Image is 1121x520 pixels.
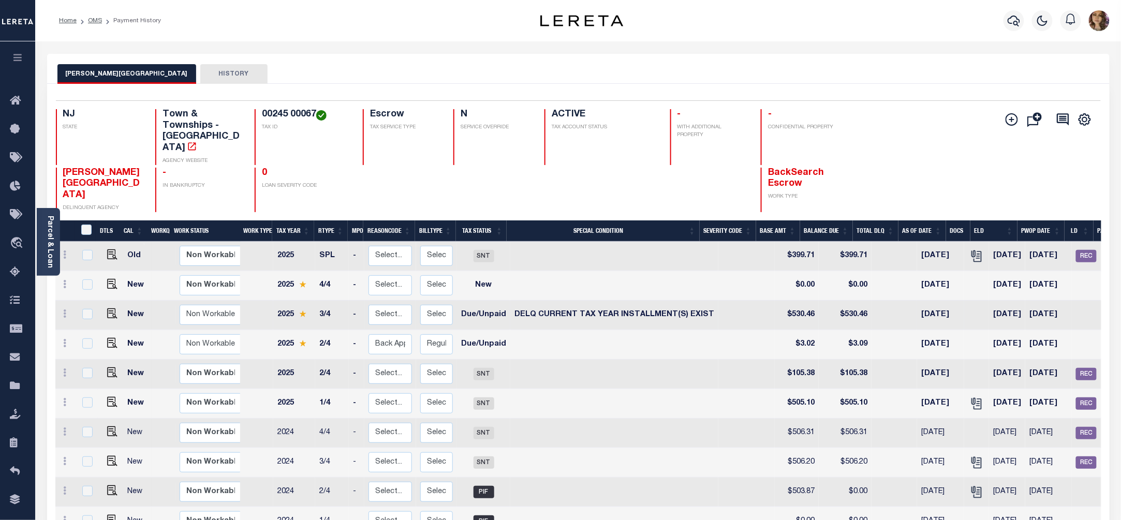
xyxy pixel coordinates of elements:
span: PIF [474,486,494,498]
th: ReasonCode: activate to sort column ascending [363,220,415,242]
th: BillType: activate to sort column ascending [415,220,456,242]
td: 2/4 [315,478,349,507]
th: CAL: activate to sort column ascending [120,220,147,242]
td: [DATE] [1025,242,1072,271]
td: 4/4 [315,271,349,301]
td: [DATE] [1025,330,1072,360]
td: - [349,389,364,419]
p: CONFIDENTIAL PROPERTY [768,124,848,131]
td: $0.00 [819,478,872,507]
td: New [123,448,152,478]
td: $506.20 [819,448,872,478]
th: LD: activate to sort column ascending [1065,220,1094,242]
td: 4/4 [315,419,349,448]
span: REC [1076,427,1097,439]
th: Docs [946,220,971,242]
td: Old [123,242,152,271]
h4: NJ [63,109,143,121]
td: $0.00 [775,271,819,301]
td: New [123,419,152,448]
td: [DATE] [989,271,1025,301]
td: $105.38 [775,360,819,389]
h4: Town & Townships - [GEOGRAPHIC_DATA] [163,109,242,154]
td: 3/4 [315,448,349,478]
a: OMS [88,18,102,24]
span: SNT [474,456,494,469]
p: DELINQUENT AGENCY [63,204,143,212]
td: 2025 [273,389,315,419]
td: New [457,271,510,301]
td: [DATE] [1025,301,1072,330]
img: Star.svg [299,310,306,317]
td: [DATE] [1025,419,1072,448]
th: &nbsp; [75,220,96,242]
span: 0 [262,168,267,177]
td: $506.20 [775,448,819,478]
td: Due/Unpaid [457,301,510,330]
th: ELD: activate to sort column ascending [970,220,1017,242]
a: REC [1076,252,1097,260]
th: As of Date: activate to sort column ascending [898,220,946,242]
td: $399.71 [775,242,819,271]
p: STATE [63,124,143,131]
td: [DATE] [989,242,1025,271]
td: [DATE] [917,301,964,330]
td: [DATE] [1025,360,1072,389]
h4: N [461,109,532,121]
td: [DATE] [917,448,964,478]
td: [DATE] [917,419,964,448]
td: - [349,242,364,271]
td: $506.31 [775,419,819,448]
p: AGENCY WEBSITE [163,157,242,165]
p: TAX SERVICE TYPE [370,124,441,131]
button: [PERSON_NAME][GEOGRAPHIC_DATA] [57,64,196,84]
td: - [349,419,364,448]
td: - [349,478,364,507]
td: New [123,301,152,330]
td: 2025 [273,271,315,301]
h4: Escrow [370,109,441,121]
th: Special Condition: activate to sort column ascending [507,220,700,242]
th: Severity Code: activate to sort column ascending [700,220,756,242]
p: IN BANKRUPTCY [163,182,242,190]
th: Balance Due: activate to sort column ascending [800,220,853,242]
td: [DATE] [917,242,964,271]
th: Tax Year: activate to sort column ascending [272,220,314,242]
td: [DATE] [989,389,1025,419]
span: SNT [474,397,494,410]
span: - [163,168,166,177]
td: 2024 [273,448,315,478]
p: WITH ADDITIONAL PROPERTY [677,124,748,139]
td: [DATE] [989,448,1025,478]
p: WORK TYPE [768,193,848,201]
a: REC [1076,459,1097,466]
img: Star.svg [299,281,306,288]
td: New [123,360,152,389]
a: REC [1076,429,1097,437]
button: HISTORY [200,64,268,84]
td: $0.00 [819,271,872,301]
td: 2/4 [315,360,349,389]
td: 2025 [273,360,315,389]
td: $530.46 [819,301,872,330]
td: New [123,389,152,419]
td: - [349,301,364,330]
span: SNT [474,250,494,262]
td: - [349,360,364,389]
th: &nbsp;&nbsp;&nbsp;&nbsp;&nbsp;&nbsp;&nbsp;&nbsp;&nbsp;&nbsp; [55,220,75,242]
th: Base Amt: activate to sort column ascending [756,220,800,242]
span: BackSearch Escrow [768,168,824,189]
td: $506.31 [819,419,872,448]
th: Work Type [239,220,272,242]
td: $105.38 [819,360,872,389]
td: SPL [315,242,349,271]
td: [DATE] [1025,478,1072,507]
td: [DATE] [1025,271,1072,301]
td: 2024 [273,419,315,448]
td: 2025 [273,301,315,330]
td: - [349,271,364,301]
img: Star.svg [299,340,306,347]
td: New [123,330,152,360]
td: [DATE] [989,360,1025,389]
p: SERVICE OVERRIDE [461,124,532,131]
